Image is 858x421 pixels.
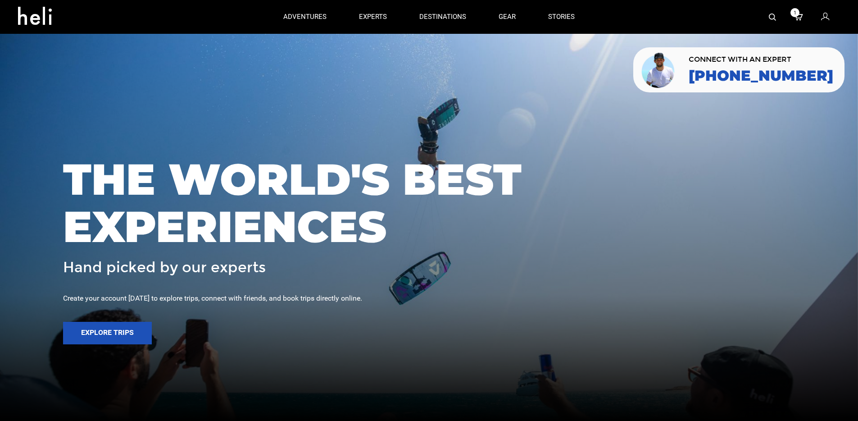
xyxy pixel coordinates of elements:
div: Create your account [DATE] to explore trips, connect with friends, and book trips directly online. [63,293,795,304]
p: adventures [283,12,327,22]
span: Hand picked by our experts [63,260,266,275]
p: experts [359,12,387,22]
span: THE WORLD'S BEST EXPERIENCES [63,156,795,251]
button: Explore Trips [63,322,152,344]
a: [PHONE_NUMBER] [689,68,833,84]
img: contact our team [640,51,677,89]
p: destinations [419,12,466,22]
span: CONNECT WITH AN EXPERT [689,56,833,63]
span: 1 [790,8,799,17]
img: search-bar-icon.svg [769,14,776,21]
